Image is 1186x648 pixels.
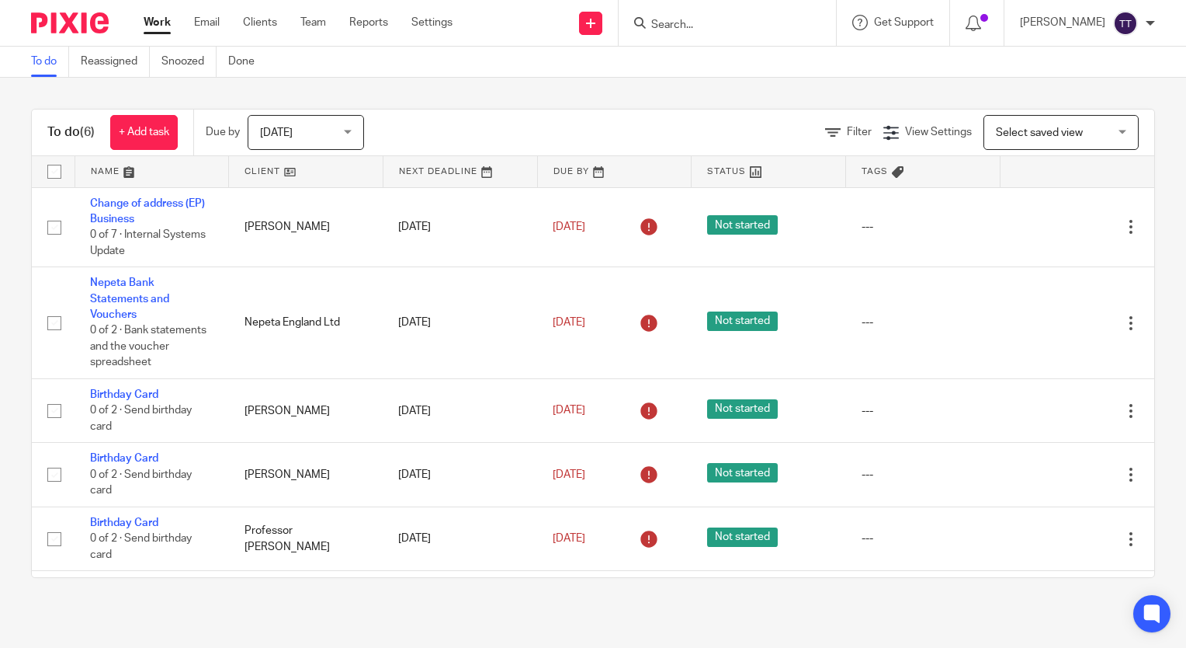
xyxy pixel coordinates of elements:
[874,17,934,28] span: Get Support
[260,127,293,138] span: [DATE]
[229,571,383,635] td: [PERSON_NAME]
[383,443,537,507] td: [DATE]
[47,124,95,141] h1: To do
[862,219,985,235] div: ---
[144,15,171,30] a: Work
[707,312,778,331] span: Not started
[349,15,388,30] a: Reports
[194,15,220,30] a: Email
[90,229,206,256] span: 0 of 7 · Internal Systems Update
[300,15,326,30] a: Team
[161,47,217,77] a: Snoozed
[1113,11,1138,36] img: svg%3E
[905,127,972,138] span: View Settings
[229,267,383,379] td: Nepeta England Ltd
[383,187,537,267] td: [DATE]
[553,469,585,480] span: [DATE]
[90,198,205,225] a: Change of address (EP) Business
[90,453,158,464] a: Birthday Card
[81,47,150,77] a: Reassigned
[411,15,453,30] a: Settings
[229,443,383,507] td: [PERSON_NAME]
[383,507,537,570] td: [DATE]
[996,127,1083,138] span: Select saved view
[847,127,872,138] span: Filter
[862,467,985,483] div: ---
[650,19,789,33] input: Search
[110,115,178,150] a: + Add task
[553,221,585,232] span: [DATE]
[90,389,158,400] a: Birthday Card
[80,126,95,138] span: (6)
[707,528,778,547] span: Not started
[90,325,206,368] span: 0 of 2 · Bank statements and the voucher spreadsheet
[383,571,537,635] td: [DATE]
[90,517,158,528] a: Birthday Card
[553,406,585,416] span: [DATE]
[90,277,169,320] a: Nepeta Bank Statements and Vouchers
[229,378,383,442] td: [PERSON_NAME]
[31,12,109,33] img: Pixie
[862,315,985,330] div: ---
[243,15,277,30] a: Clients
[90,533,192,560] span: 0 of 2 · Send birthday card
[862,403,985,419] div: ---
[553,533,585,544] span: [DATE]
[383,267,537,379] td: [DATE]
[228,47,266,77] a: Done
[90,406,192,433] span: 0 of 2 · Send birthday card
[31,47,69,77] a: To do
[707,399,778,419] span: Not started
[383,378,537,442] td: [DATE]
[229,187,383,267] td: [PERSON_NAME]
[862,167,888,176] span: Tags
[90,469,192,496] span: 0 of 2 · Send birthday card
[1020,15,1105,30] p: [PERSON_NAME]
[229,507,383,570] td: Professor [PERSON_NAME]
[862,531,985,546] div: ---
[206,124,240,140] p: Due by
[707,215,778,235] span: Not started
[707,463,778,483] span: Not started
[553,317,585,328] span: [DATE]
